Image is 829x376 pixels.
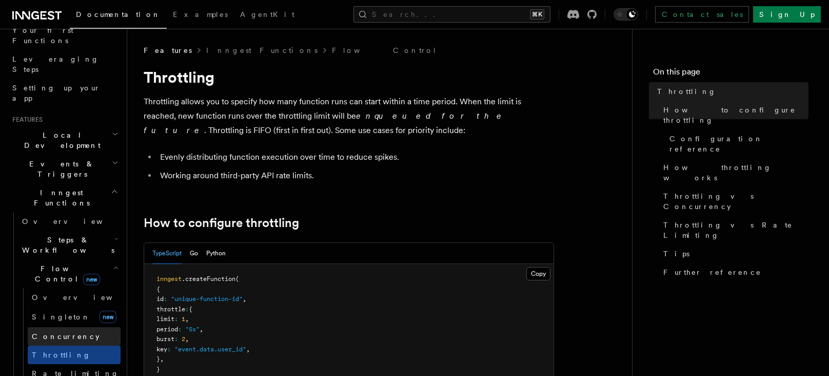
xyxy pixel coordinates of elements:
[156,366,160,373] span: }
[189,306,192,313] span: {
[12,84,101,102] span: Setting up your app
[659,245,808,263] a: Tips
[185,315,189,323] span: ,
[32,293,137,302] span: Overview
[185,306,189,313] span: :
[144,68,554,86] h1: Throttling
[156,295,164,303] span: id
[8,21,121,50] a: Your first Functions
[157,168,554,183] li: Working around third-party API rate limits.
[8,130,112,151] span: Local Development
[234,3,301,28] a: AgentKit
[76,10,161,18] span: Documentation
[663,105,808,125] span: How to configure throttling
[28,288,121,307] a: Overview
[8,126,121,155] button: Local Development
[8,183,121,212] button: Inngest Functions
[18,259,121,288] button: Flow Controlnew
[659,187,808,216] a: Throttling vs Concurrency
[70,3,167,29] a: Documentation
[144,216,299,230] a: How to configure throttling
[28,307,121,327] a: Singletonnew
[32,332,100,341] span: Concurrency
[206,45,318,55] a: Inngest Functions
[659,263,808,281] a: Further reference
[28,346,121,364] a: Throttling
[173,10,228,18] span: Examples
[32,351,91,359] span: Throttling
[156,346,167,353] span: key
[8,50,121,79] a: Leveraging Steps
[206,243,226,264] button: Python
[182,315,185,323] span: 1
[657,86,716,97] span: Throttling
[18,212,121,231] a: Overview
[246,346,250,353] span: ,
[8,159,112,179] span: Events & Triggers
[156,286,160,293] span: {
[753,6,821,23] a: Sign Up
[663,249,689,259] span: Tips
[182,275,235,283] span: .createFunction
[164,295,167,303] span: :
[665,129,808,158] a: Configuration reference
[32,313,90,321] span: Singleton
[185,326,200,333] span: "5s"
[8,187,111,208] span: Inngest Functions
[156,355,160,363] span: }
[653,66,808,82] h4: On this page
[156,326,178,333] span: period
[157,150,554,164] li: Evenly distributing function execution over time to reduce spikes.
[332,45,437,55] a: Flow Control
[659,216,808,245] a: Throttling vs Rate Limiting
[240,10,294,18] span: AgentKit
[144,95,554,138] p: Throttling allows you to specify how many function runs can start within a time period. When the ...
[156,275,182,283] span: inngest
[655,6,749,23] a: Contact sales
[185,335,189,343] span: ,
[663,220,808,240] span: Throttling vs Rate Limiting
[663,191,808,212] span: Throttling vs Concurrency
[353,6,550,23] button: Search...⌘K
[8,79,121,107] a: Setting up your app
[156,306,185,313] span: throttle
[243,295,246,303] span: ,
[663,267,761,277] span: Further reference
[174,315,178,323] span: :
[235,275,239,283] span: (
[22,217,128,225] span: Overview
[167,3,234,28] a: Examples
[160,355,164,363] span: ,
[152,243,182,264] button: TypeScript
[18,231,121,259] button: Steps & Workflows
[653,82,808,101] a: Throttling
[663,162,808,183] span: How throttling works
[182,335,185,343] span: 2
[659,158,808,187] a: How throttling works
[18,264,113,284] span: Flow Control
[156,335,174,343] span: burst
[8,155,121,183] button: Events & Triggers
[156,315,174,323] span: limit
[526,267,550,280] button: Copy
[28,327,121,346] a: Concurrency
[8,116,43,124] span: Features
[659,101,808,129] a: How to configure throttling
[530,9,544,20] kbd: ⌘K
[200,326,203,333] span: ,
[83,274,100,285] span: new
[171,295,243,303] span: "unique-function-id"
[614,8,638,21] button: Toggle dark mode
[144,45,192,55] span: Features
[174,335,178,343] span: :
[190,243,198,264] button: Go
[100,311,116,323] span: new
[178,326,182,333] span: :
[174,346,246,353] span: "event.data.user_id"
[669,134,808,154] span: Configuration reference
[12,55,99,73] span: Leveraging Steps
[167,346,171,353] span: :
[18,235,114,255] span: Steps & Workflows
